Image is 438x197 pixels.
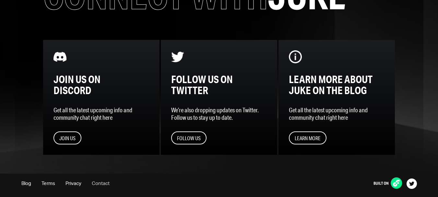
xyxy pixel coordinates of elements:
a: Join Us [53,131,149,144]
p: Get all the latest upcoming info and community chat right here [289,106,385,121]
p: Get all the latest upcoming info and community chat right here [53,106,149,121]
img: built-on-flow [368,177,407,190]
a: Follow Us [171,131,267,144]
a: Terms [41,181,55,186]
a: Blog [21,181,31,186]
button: Join Us [53,131,81,144]
button: Learn More [289,131,326,144]
h3: Join us on Discord [53,74,149,96]
a: Contact [92,181,110,186]
h3: FOLLOW US ON TWITTER [171,74,267,96]
img: flow-banner [171,50,184,63]
p: We’re also dropping updates on Twitter. Follow us to stay up to date. [171,106,267,121]
img: flow-banner [289,50,302,63]
h3: Learn more about juke on the blog [289,74,385,96]
a: Learn More [289,131,385,144]
a: Privacy [65,181,81,186]
img: flow-banner [53,50,66,63]
button: Follow Us [171,131,207,144]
